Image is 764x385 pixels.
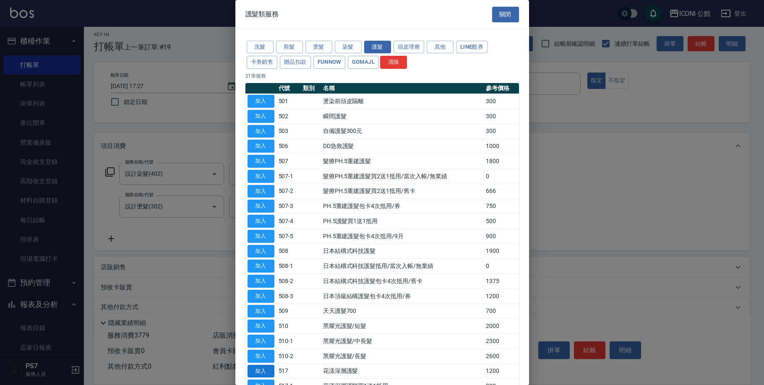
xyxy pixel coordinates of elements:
[276,83,301,94] th: 代號
[248,290,274,303] button: 加入
[276,139,301,154] td: 506
[248,350,274,363] button: 加入
[276,109,301,124] td: 502
[335,41,362,54] button: 染髮
[276,304,301,319] td: 509
[321,169,484,184] td: 髮療PH.5重建護髮買2送1抵用/當次入帳/無業績
[321,214,484,229] td: PH.5護髮買1送1抵用
[248,305,274,318] button: 加入
[248,95,274,108] button: 加入
[321,94,484,109] td: 燙染前頭皮隔離
[276,349,301,364] td: 510-2
[321,259,484,274] td: 日本結構式科技護髮抵用/當次入帳/無業績
[321,229,484,244] td: PH.5重建護髮包卡4次抵用/9月
[248,230,274,243] button: 加入
[321,184,484,199] td: 髮療PH.5重建護髮買2送1抵用/舊卡
[248,275,274,288] button: 加入
[492,7,519,22] button: 關閉
[276,41,303,54] button: 剪髮
[484,124,519,139] td: 300
[484,109,519,124] td: 300
[484,334,519,349] td: 2300
[484,154,519,169] td: 1800
[276,259,301,274] td: 508-1
[276,169,301,184] td: 507-1
[321,124,484,139] td: 自備護髮300元
[248,155,274,168] button: 加入
[484,349,519,364] td: 2600
[484,184,519,199] td: 666
[394,41,425,54] button: 頭皮理療
[321,109,484,124] td: 瞬間護髮
[276,124,301,139] td: 503
[456,41,488,54] button: LINE酷券
[247,41,274,54] button: 洗髮
[321,83,484,94] th: 名稱
[276,364,301,379] td: 517
[248,215,274,228] button: 加入
[321,199,484,214] td: PH.5重建護髮包卡4次抵用/券
[380,56,407,69] button: 清除
[248,185,274,198] button: 加入
[245,72,519,80] p: 21 筆服務
[276,289,301,304] td: 508-3
[321,349,484,364] td: 黑耀光護髮/長髮
[484,229,519,244] td: 900
[248,200,274,213] button: 加入
[280,56,311,69] button: 贈品扣款
[276,334,301,349] td: 510-1
[484,289,519,304] td: 1200
[484,304,519,319] td: 700
[276,199,301,214] td: 507-3
[484,244,519,259] td: 1900
[248,170,274,183] button: 加入
[484,83,519,94] th: 參考價格
[248,245,274,258] button: 加入
[276,244,301,259] td: 508
[276,319,301,334] td: 510
[321,289,484,304] td: 日本頂級結構護髮包卡4次抵用/券
[301,83,321,94] th: 類別
[484,274,519,289] td: 1375
[276,154,301,169] td: 507
[321,139,484,154] td: DD急救護髮
[248,110,274,123] button: 加入
[247,56,278,69] button: 卡券銷售
[248,125,274,138] button: 加入
[484,199,519,214] td: 750
[276,229,301,244] td: 507-5
[484,214,519,229] td: 500
[484,169,519,184] td: 0
[245,10,279,18] span: 護髮類服務
[276,94,301,109] td: 501
[484,364,519,379] td: 1200
[276,274,301,289] td: 508-2
[276,184,301,199] td: 507-2
[348,56,379,69] button: GOMAJL
[248,335,274,348] button: 加入
[427,41,454,54] button: 其他
[248,260,274,273] button: 加入
[276,214,301,229] td: 507-4
[484,319,519,334] td: 2000
[484,94,519,109] td: 300
[321,154,484,169] td: 髮療PH.5重建護髮
[321,334,484,349] td: 黑耀光護髮/中長髮
[321,274,484,289] td: 日本結構式科技護髮包卡4次抵用/舊卡
[321,364,484,379] td: 花漾深層護髮
[248,365,274,378] button: 加入
[248,320,274,333] button: 加入
[321,319,484,334] td: 黑耀光護髮/短髮
[484,259,519,274] td: 0
[321,304,484,319] td: 天天護髮700
[484,139,519,154] td: 1000
[248,140,274,153] button: 加入
[305,41,332,54] button: 燙髮
[364,41,391,54] button: 護髮
[321,244,484,259] td: 日本結構式科技護髮
[313,56,345,69] button: FUNNOW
